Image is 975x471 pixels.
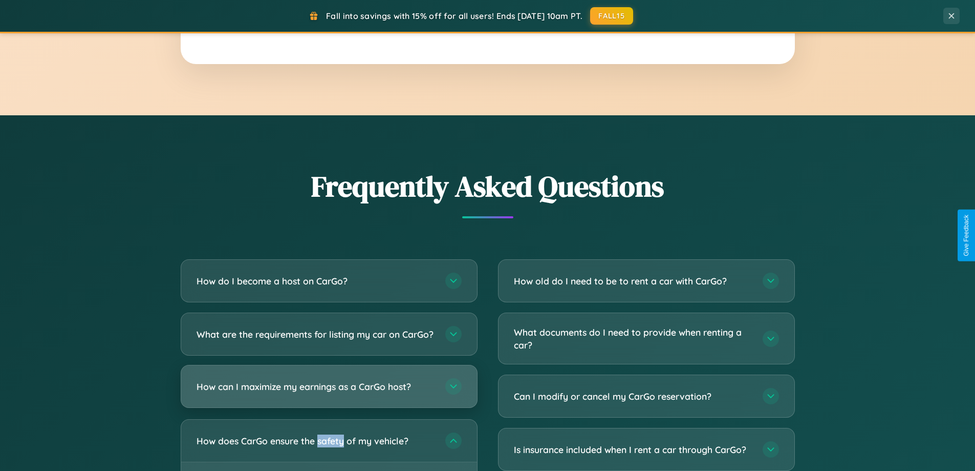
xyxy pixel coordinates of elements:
[514,443,752,456] h3: Is insurance included when I rent a car through CarGo?
[514,326,752,351] h3: What documents do I need to provide when renting a car?
[197,275,435,288] h3: How do I become a host on CarGo?
[326,11,582,21] span: Fall into savings with 15% off for all users! Ends [DATE] 10am PT.
[197,435,435,447] h3: How does CarGo ensure the safety of my vehicle?
[181,167,795,206] h2: Frequently Asked Questions
[197,328,435,341] h3: What are the requirements for listing my car on CarGo?
[514,390,752,403] h3: Can I modify or cancel my CarGo reservation?
[963,215,970,256] div: Give Feedback
[514,275,752,288] h3: How old do I need to be to rent a car with CarGo?
[197,380,435,393] h3: How can I maximize my earnings as a CarGo host?
[590,7,633,25] button: FALL15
